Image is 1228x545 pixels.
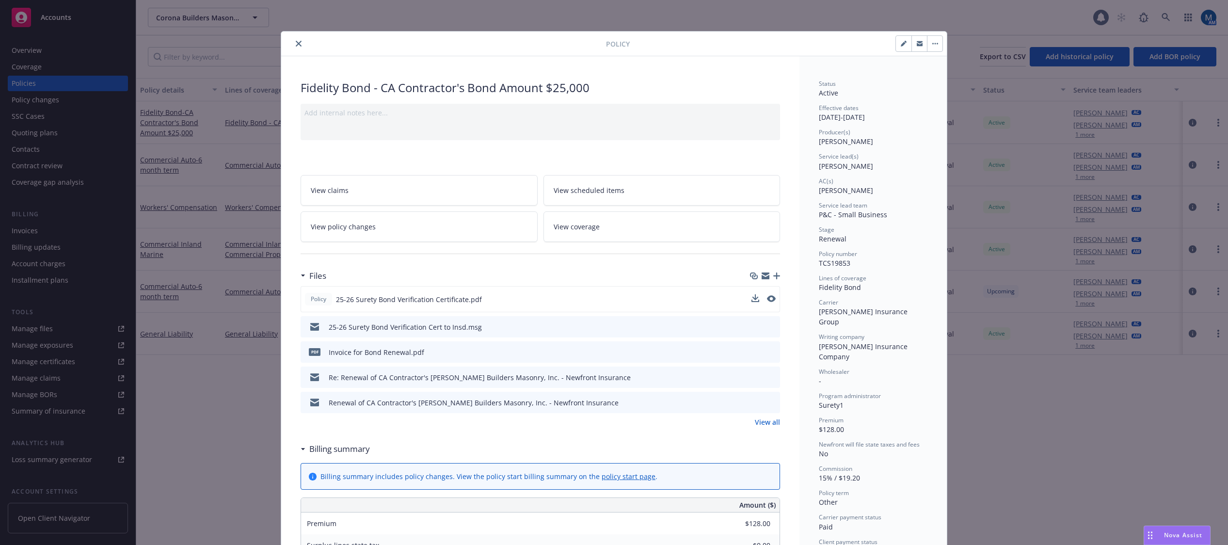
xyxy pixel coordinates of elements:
[767,295,776,302] button: preview file
[751,294,759,305] button: download file
[304,108,776,118] div: Add internal notes here...
[554,222,600,232] span: View coverage
[819,401,844,410] span: Surety1
[819,258,850,268] span: TCS19853
[767,398,776,408] button: preview file
[819,425,844,434] span: $128.00
[819,201,867,209] span: Service lead team
[307,519,336,528] span: Premium
[293,38,304,49] button: close
[819,152,859,160] span: Service lead(s)
[819,465,852,473] span: Commission
[819,298,838,306] span: Carrier
[320,471,657,481] div: Billing summary includes policy changes. View the policy start billing summary on the .
[819,497,838,507] span: Other
[819,283,861,292] span: Fidelity Bond
[819,333,864,341] span: Writing company
[819,177,833,185] span: AC(s)
[819,522,833,531] span: Paid
[1144,526,1156,545] div: Drag to move
[819,104,927,122] div: [DATE] - [DATE]
[819,137,873,146] span: [PERSON_NAME]
[329,347,424,357] div: Invoice for Bond Renewal.pdf
[301,443,370,455] div: Billing summary
[311,185,349,195] span: View claims
[543,211,781,242] a: View coverage
[819,416,844,424] span: Premium
[819,274,866,282] span: Lines of coverage
[819,513,881,521] span: Carrier payment status
[819,80,836,88] span: Status
[554,185,624,195] span: View scheduled items
[819,376,821,385] span: -
[309,443,370,455] h3: Billing summary
[819,210,887,219] span: P&C - Small Business
[819,368,849,376] span: Wholesaler
[819,342,909,361] span: [PERSON_NAME] Insurance Company
[819,225,834,234] span: Stage
[755,417,780,427] a: View all
[819,307,909,326] span: [PERSON_NAME] Insurance Group
[819,186,873,195] span: [PERSON_NAME]
[301,211,538,242] a: View policy changes
[311,222,376,232] span: View policy changes
[752,372,760,383] button: download file
[329,398,619,408] div: Renewal of CA Contractor's [PERSON_NAME] Builders Masonry, Inc. - Newfront Insurance
[301,80,780,96] div: Fidelity Bond - CA Contractor's Bond Amount $25,000
[301,175,538,206] a: View claims
[819,88,838,97] span: Active
[336,294,482,305] span: 25-26 Surety Bond Verification Certificate.pdf
[713,516,776,531] input: 0.00
[752,322,760,332] button: download file
[751,294,759,302] button: download file
[767,322,776,332] button: preview file
[819,128,850,136] span: Producer(s)
[819,234,846,243] span: Renewal
[309,270,326,282] h3: Files
[309,295,328,304] span: Policy
[819,489,849,497] span: Policy term
[309,348,320,355] span: pdf
[329,322,482,332] div: 25-26 Surety Bond Verification Cert to Insd.msg
[1164,531,1202,539] span: Nova Assist
[606,39,630,49] span: Policy
[819,449,828,458] span: No
[819,161,873,171] span: [PERSON_NAME]
[819,440,920,449] span: Newfront will file state taxes and fees
[767,372,776,383] button: preview file
[602,472,655,481] a: policy start page
[819,250,857,258] span: Policy number
[819,392,881,400] span: Program administrator
[752,398,760,408] button: download file
[767,347,776,357] button: preview file
[1144,526,1211,545] button: Nova Assist
[767,294,776,305] button: preview file
[329,372,631,383] div: Re: Renewal of CA Contractor's [PERSON_NAME] Builders Masonry, Inc. - Newfront Insurance
[301,270,326,282] div: Files
[819,473,860,482] span: 15% / $19.20
[543,175,781,206] a: View scheduled items
[752,347,760,357] button: download file
[739,500,776,510] span: Amount ($)
[819,104,859,112] span: Effective dates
